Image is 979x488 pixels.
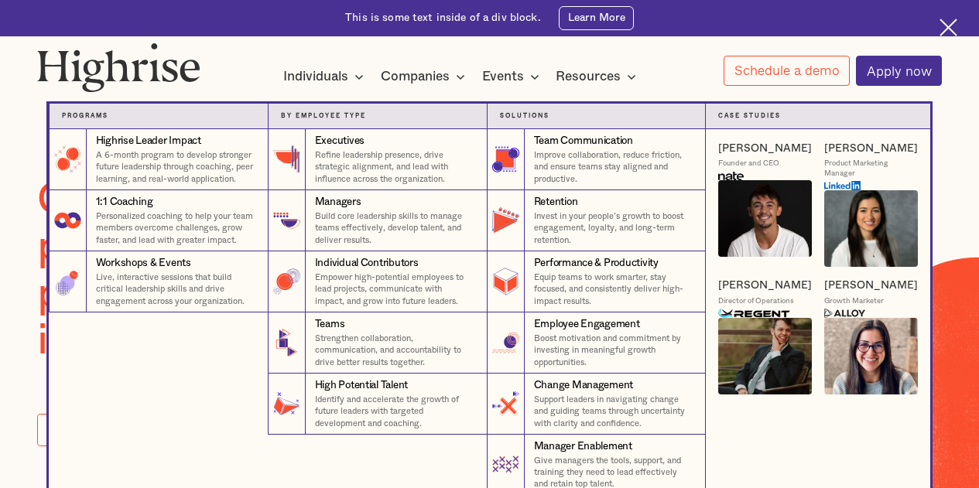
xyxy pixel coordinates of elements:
a: Learn More [559,6,634,30]
a: Workshops & EventsLive, interactive sessions that build critical leadership skills and drive enga... [49,251,268,312]
div: Resources [556,67,621,86]
p: Strengthen collaboration, communication, and accountability to drive better results together. [315,333,475,368]
a: Individual ContributorsEmpower high-potential employees to lead projects, communicate with impact... [268,251,487,312]
a: [PERSON_NAME] [824,278,918,292]
div: Growth Marketer [824,296,884,306]
div: Executives [315,134,365,148]
div: Retention [534,195,578,210]
div: Founder and CEO [718,159,779,169]
div: Companies [381,67,450,86]
div: 1:1 Coaching [96,195,153,210]
div: Events [482,67,524,86]
div: High Potential Talent [315,378,408,393]
p: Invest in your people’s growth to boost engagement, loyalty, and long-term retention. [534,210,693,246]
strong: By Employee Type [281,113,366,119]
p: Support leaders in navigating change and guiding teams through uncertainty with clarity and confi... [534,394,693,429]
div: Change Management [534,378,633,393]
div: Managers [315,195,361,210]
p: A 6-month program to develop stronger future leadership through coaching, peer learning, and real... [96,149,256,185]
p: Improve collaboration, reduce friction, and ensure teams stay aligned and productive. [534,149,693,185]
div: Performance & Productivity [534,256,659,271]
a: Apply now [856,56,942,86]
a: Performance & ProductivityEquip teams to work smarter, stay focused, and consistently deliver hig... [487,251,706,312]
a: Team CommunicationImprove collaboration, reduce friction, and ensure teams stay aligned and produ... [487,129,706,190]
p: Personalized coaching to help your team members overcome challenges, grow faster, and lead with g... [96,210,256,246]
div: Team Communication [534,134,633,148]
div: This is some text inside of a div block. [345,11,541,26]
a: Change ManagementSupport leaders in navigating change and guiding teams through uncertainty with ... [487,374,706,435]
div: Individual Contributors [315,256,419,271]
p: Identify and accelerate the growth of future leaders with targeted development and coaching. [315,394,475,429]
img: Highrise logo [37,43,200,92]
a: Schedule a demo [724,56,850,86]
div: Teams [315,317,345,332]
a: Highrise Leader ImpactA 6-month program to develop stronger future leadership through coaching, p... [49,129,268,190]
div: Events [482,67,544,86]
div: Manager Enablement [534,439,632,454]
p: Live, interactive sessions that build critical leadership skills and drive engagement across your... [96,271,256,307]
a: Employee EngagementBoost motivation and commitment by investing in meaningful growth opportunities. [487,312,706,374]
p: Build core leadership skills to manage teams effectively, develop talent, and deliver results. [315,210,475,246]
img: Cross icon [940,19,957,36]
div: Employee Engagement [534,317,640,332]
a: TeamsStrengthen collaboration, communication, and accountability to drive better results together. [268,312,487,374]
div: Companies [381,67,470,86]
a: [PERSON_NAME] [718,142,812,155]
div: Workshops & Events [96,256,191,271]
strong: Programs [62,113,108,119]
p: Equip teams to work smarter, stay focused, and consistently deliver high-impact results. [534,271,693,307]
a: ExecutivesRefine leadership presence, drive strategic alignment, and lead with influence across t... [268,129,487,190]
a: RetentionInvest in your people’s growth to boost engagement, loyalty, and long-term retention. [487,190,706,251]
a: High Potential TalentIdentify and accelerate the growth of future leaders with targeted developme... [268,374,487,435]
p: Refine leadership presence, drive strategic alignment, and lead with influence across the organiz... [315,149,475,185]
div: Highrise Leader Impact [96,134,201,148]
a: 1:1 CoachingPersonalized coaching to help your team members overcome challenges, grow faster, and... [49,190,268,251]
div: Product Marketing Manager [824,159,918,178]
div: Individuals [283,67,348,86]
strong: Solutions [500,113,549,119]
a: [PERSON_NAME] [824,142,918,155]
a: [PERSON_NAME] [718,278,812,292]
p: Empower high-potential employees to lead projects, communicate with impact, and grow into future ... [315,271,475,307]
a: ManagersBuild core leadership skills to manage teams effectively, develop talent, and deliver res... [268,190,487,251]
div: Director of Operations [718,296,794,306]
div: Resources [556,67,641,86]
div: Individuals [283,67,368,86]
strong: Case Studies [718,113,781,119]
p: Boost motivation and commitment by investing in meaningful growth opportunities. [534,333,693,368]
